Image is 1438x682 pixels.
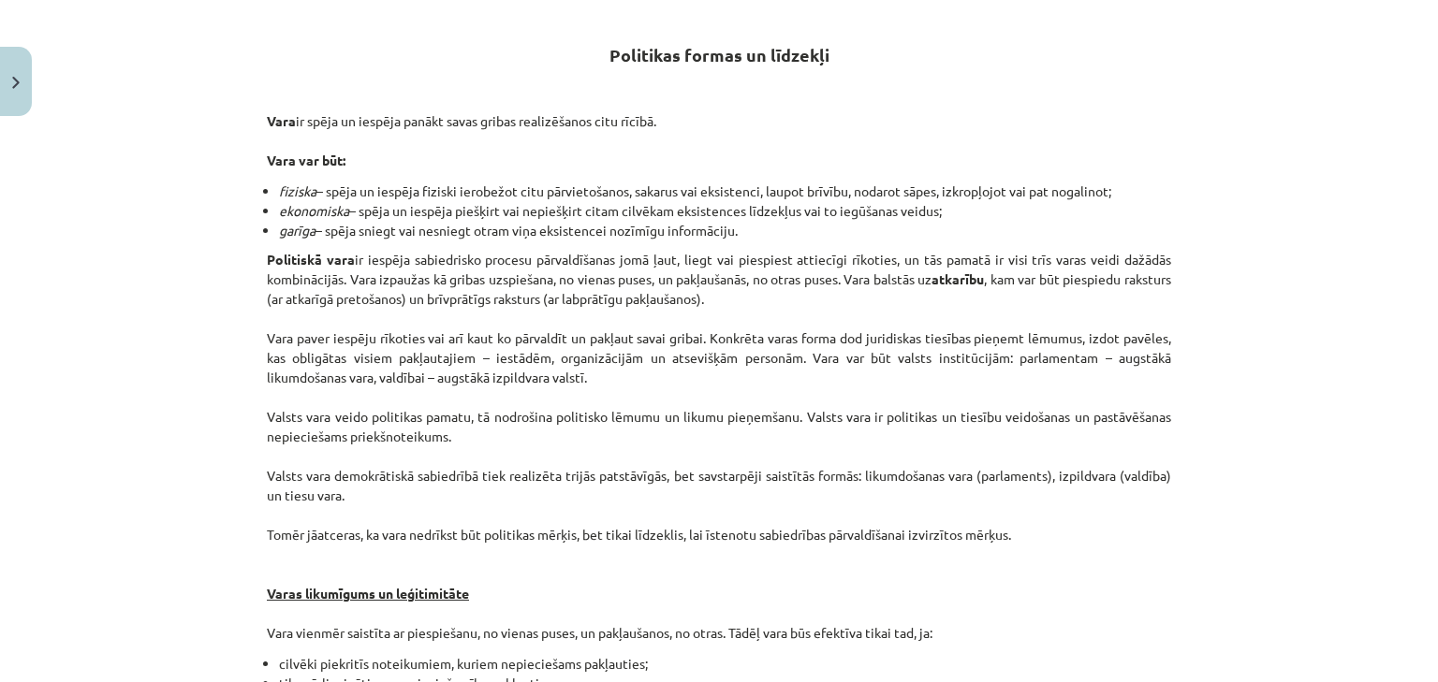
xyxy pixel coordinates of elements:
strong: Vara [267,112,296,129]
strong: Vara var būt: [267,152,345,168]
strong: Varas likumīgums un leģitimitāte [267,585,469,602]
p: ir spēja un iespēja panākt savas gribas realizēšanos citu rīcībā. [267,72,1171,170]
li: cilvēki piekritīs noteikumiem, kuriem nepieciešams pakļauties; [279,654,1171,674]
em: garīga [279,222,315,239]
li: – spēja un iespēja fiziski ierobežot citu pārvietošanos, sakarus vai eksistenci, laupot brīvību, ... [279,181,1171,201]
li: – spēja un iespēja piešķirt vai nepiešķirt citam cilvēkam eksistences līdzekļus vai to iegūšanas ... [279,201,1171,221]
strong: Politikas formas un līdzekļi [609,44,829,65]
em: ekonomiska [279,202,349,219]
em: fiziska [279,182,316,199]
strong: Politiskā vara [267,251,355,268]
p: ir iespēja sabiedrisko procesu pārvaldīšanas jomā ļaut, liegt vai piespiest attiecīgi rīkoties, u... [267,250,1171,643]
strong: atkarību [932,270,984,287]
li: – spēja sniegt vai nesniegt otram viņa eksistencei nozīmīgu informāciju. [279,221,1171,240]
img: icon-close-lesson-0947bae3869378f0d4975bcd49f059093ad1ed9edebbc8119c70593378902aed.svg [12,77,20,89]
